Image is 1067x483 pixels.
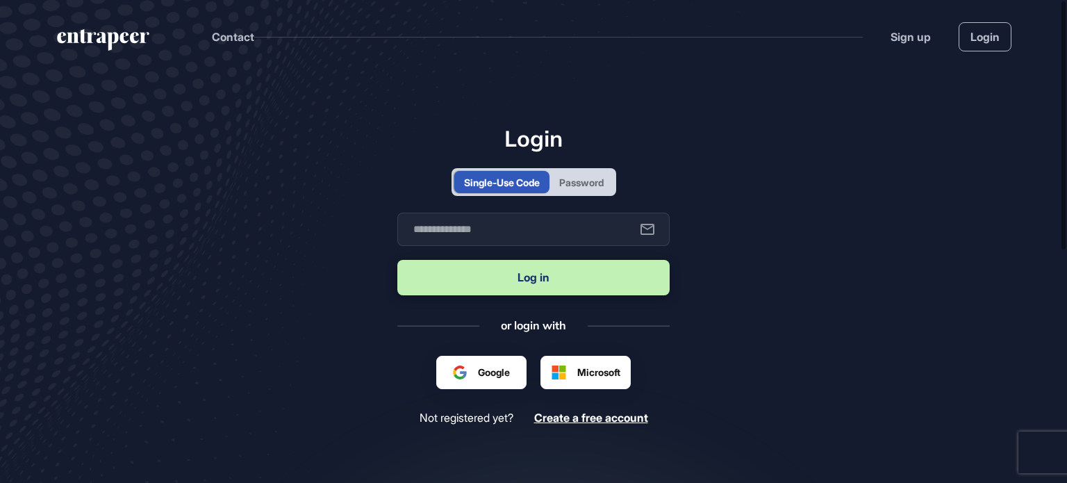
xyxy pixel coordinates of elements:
[464,175,540,190] div: Single-Use Code
[534,411,648,425] a: Create a free account
[212,28,254,46] button: Contact
[397,125,670,152] h1: Login
[420,411,513,425] span: Not registered yet?
[891,28,931,45] a: Sign up
[56,29,151,56] a: entrapeer-logo
[959,22,1011,51] a: Login
[397,260,670,295] button: Log in
[577,365,620,379] span: Microsoft
[501,318,566,333] div: or login with
[559,175,604,190] div: Password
